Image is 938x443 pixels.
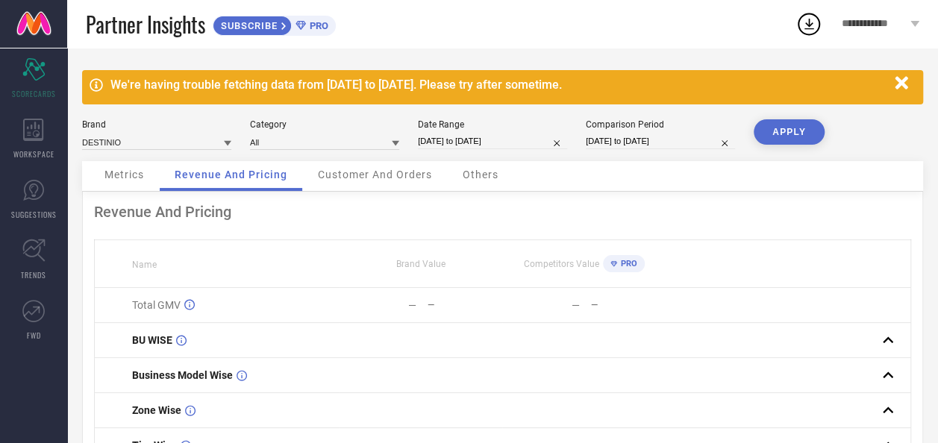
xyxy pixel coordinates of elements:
[132,369,233,381] span: Business Model Wise
[110,78,887,92] div: We're having trouble fetching data from [DATE] to [DATE]. Please try after sometime.
[27,330,41,341] span: FWD
[418,133,567,149] input: Select date range
[132,299,181,311] span: Total GMV
[132,260,157,270] span: Name
[571,299,579,311] div: —
[754,119,825,145] button: APPLY
[213,12,336,36] a: SUBSCRIBEPRO
[132,404,181,416] span: Zone Wise
[11,209,57,220] span: SUGGESTIONS
[408,299,416,311] div: —
[418,119,567,130] div: Date Range
[795,10,822,37] div: Open download list
[175,169,287,180] span: Revenue And Pricing
[396,259,445,269] span: Brand Value
[94,203,911,221] div: Revenue And Pricing
[132,334,172,346] span: BU WISE
[86,9,205,40] span: Partner Insights
[318,169,432,180] span: Customer And Orders
[428,300,502,310] div: —
[13,148,54,160] span: WORKSPACE
[12,88,56,99] span: SCORECARDS
[82,119,231,130] div: Brand
[524,259,599,269] span: Competitors Value
[21,269,46,280] span: TRENDS
[213,20,281,31] span: SUBSCRIBE
[590,300,665,310] div: —
[586,133,735,149] input: Select comparison period
[617,259,637,268] span: PRO
[306,20,328,31] span: PRO
[250,119,399,130] div: Category
[104,169,144,180] span: Metrics
[586,119,735,130] div: Comparison Period
[463,169,498,180] span: Others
